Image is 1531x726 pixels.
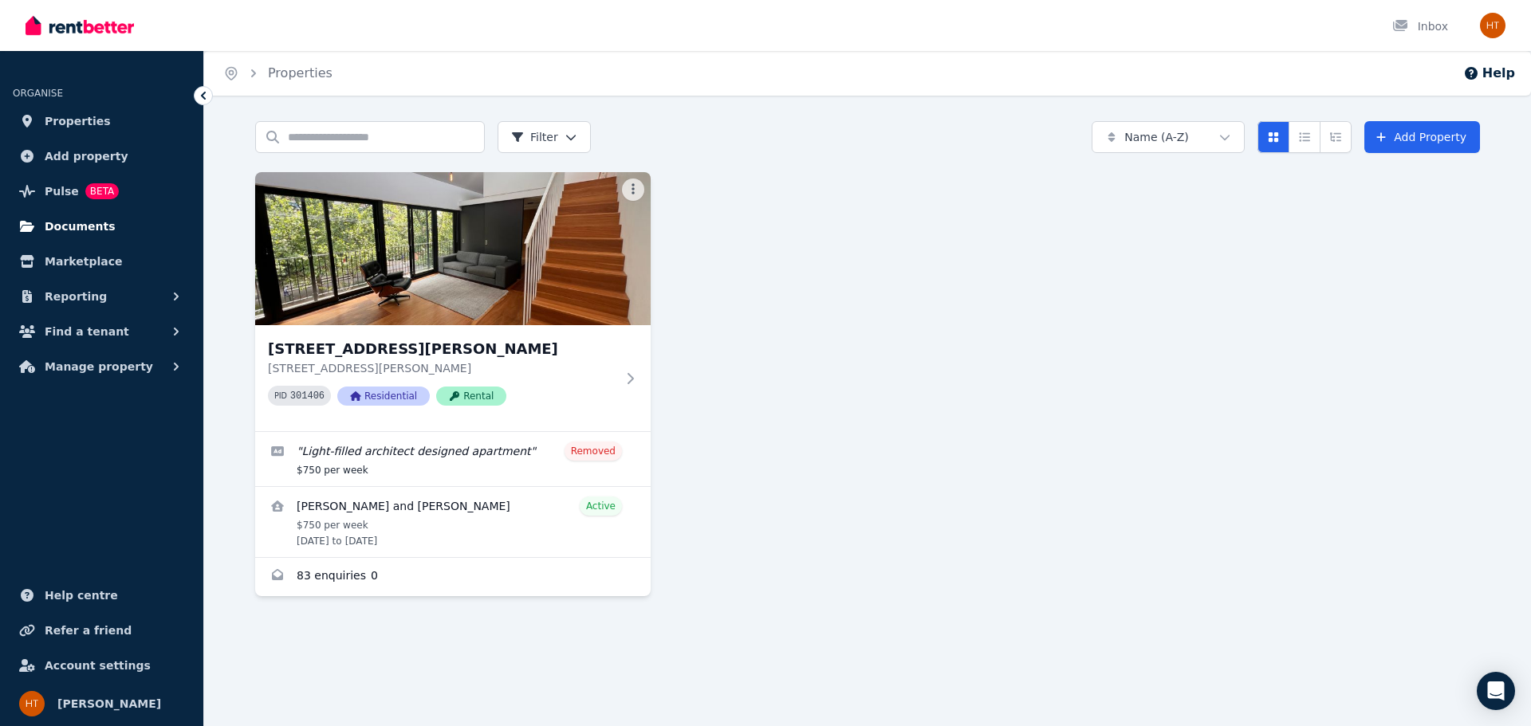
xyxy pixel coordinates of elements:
[255,432,651,486] a: Edit listing: Light-filled architect designed apartment
[268,360,616,376] p: [STREET_ADDRESS][PERSON_NAME]
[45,586,118,605] span: Help centre
[1320,121,1352,153] button: Expanded list view
[255,487,651,557] a: View details for Eliane Gordon and Isaac Iozzi
[13,579,191,611] a: Help centre
[1480,13,1505,38] img: Heng Tang
[1463,64,1515,83] button: Help
[204,51,352,96] nav: Breadcrumb
[13,351,191,383] button: Manage property
[498,121,591,153] button: Filter
[436,387,506,406] span: Rental
[622,179,644,201] button: More options
[1392,18,1448,34] div: Inbox
[13,649,191,681] a: Account settings
[1257,121,1352,153] div: View options
[45,147,128,166] span: Add property
[1477,672,1515,710] div: Open Intercom Messenger
[274,391,287,400] small: PID
[13,316,191,347] button: Find a tenant
[268,65,333,80] a: Properties
[1364,121,1480,153] a: Add Property
[511,129,558,145] span: Filter
[255,172,651,325] img: 8/124 Napier Street, Fitzroy
[45,252,122,271] span: Marketplace
[268,338,616,360] h3: [STREET_ADDRESS][PERSON_NAME]
[45,656,151,675] span: Account settings
[45,182,79,201] span: Pulse
[255,172,651,431] a: 8/124 Napier Street, Fitzroy[STREET_ADDRESS][PERSON_NAME][STREET_ADDRESS][PERSON_NAME]PID 301406R...
[13,175,191,207] a: PulseBETA
[1092,121,1245,153] button: Name (A-Z)
[85,183,119,199] span: BETA
[13,245,191,277] a: Marketplace
[45,217,116,236] span: Documents
[1257,121,1289,153] button: Card view
[45,322,129,341] span: Find a tenant
[13,281,191,312] button: Reporting
[57,694,161,713] span: [PERSON_NAME]
[19,691,45,716] img: Heng Tang
[13,140,191,172] a: Add property
[255,558,651,596] a: Enquiries for 8/124 Napier Street, Fitzroy
[290,390,325,402] code: 301406
[13,614,191,646] a: Refer a friend
[13,88,63,99] span: ORGANISE
[13,105,191,137] a: Properties
[45,287,107,306] span: Reporting
[45,621,132,640] span: Refer a friend
[1289,121,1320,153] button: Compact list view
[337,387,430,406] span: Residential
[45,357,153,376] span: Manage property
[1124,129,1189,145] span: Name (A-Z)
[45,112,111,131] span: Properties
[26,14,134,37] img: RentBetter
[13,210,191,242] a: Documents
